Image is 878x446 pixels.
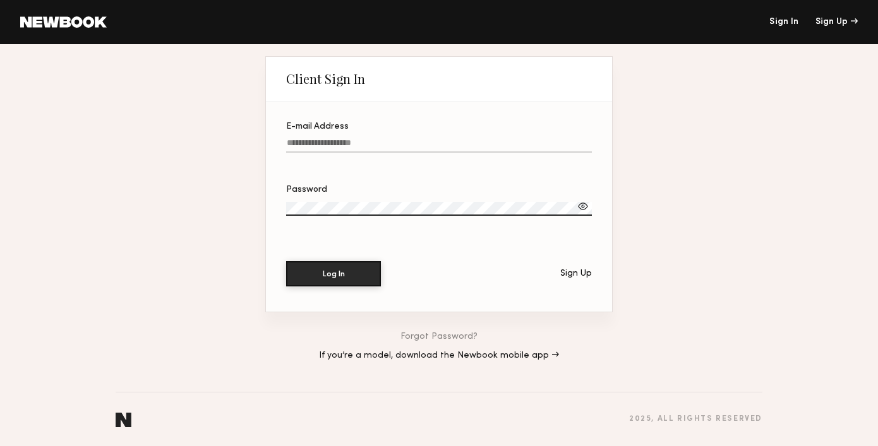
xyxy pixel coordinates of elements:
a: Sign In [769,18,798,26]
div: Sign Up [560,269,592,278]
div: Client Sign In [286,71,365,86]
div: E-mail Address [286,122,592,131]
div: Password [286,185,592,194]
div: Sign Up [815,18,858,26]
input: Password [286,202,592,216]
div: 2025 , all rights reserved [629,415,762,423]
a: If you’re a model, download the Newbook mobile app → [319,351,559,360]
input: E-mail Address [286,138,592,153]
button: Log In [286,261,381,286]
a: Forgot Password? [400,332,478,341]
